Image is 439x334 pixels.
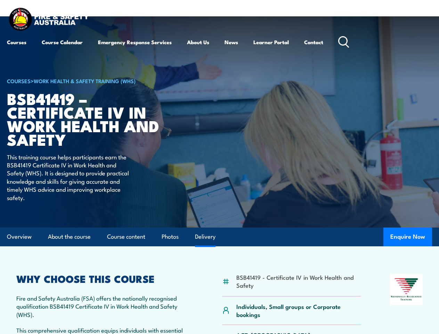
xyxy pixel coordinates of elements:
p: This training course helps participants earn the BSB41419 Certificate IV in Work Health and Safet... [7,153,134,201]
a: Photos [162,228,179,246]
li: BSB41419 - Certificate IV in Work Health and Safety [236,273,361,289]
p: Fire and Safety Australia (FSA) offers the nationally recognised qualification BSB41419 Certifica... [16,294,193,318]
p: Individuals, Small groups or Corporate bookings [236,302,361,319]
a: Courses [7,34,26,50]
a: Overview [7,228,32,246]
a: Learner Portal [253,34,289,50]
a: Contact [304,34,323,50]
a: News [225,34,238,50]
img: Nationally Recognised Training logo. [390,274,423,305]
a: Emergency Response Services [98,34,172,50]
a: Delivery [195,228,216,246]
h1: BSB41419 – Certificate IV in Work Health and Safety [7,92,179,146]
a: Course Calendar [42,34,83,50]
a: Course content [107,228,145,246]
h2: WHY CHOOSE THIS COURSE [16,274,193,283]
a: About the course [48,228,91,246]
h6: > [7,77,179,85]
a: Work Health & Safety Training (WHS) [34,77,136,85]
button: Enquire Now [383,228,432,246]
a: COURSES [7,77,31,85]
a: About Us [187,34,209,50]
